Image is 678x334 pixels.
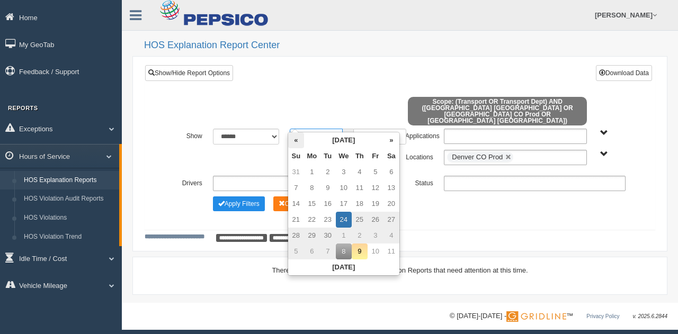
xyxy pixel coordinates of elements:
th: Tu [320,148,336,164]
label: Status [400,176,439,188]
a: HOS Violations [19,209,119,228]
td: 26 [368,212,383,228]
td: 30 [320,228,336,243]
td: 11 [383,243,399,259]
td: 11 [352,180,368,196]
td: 13 [383,180,399,196]
td: 6 [383,164,399,180]
td: 15 [304,196,320,212]
td: 10 [368,243,383,259]
td: 27 [383,212,399,228]
td: 9 [352,243,368,259]
td: 19 [368,196,383,212]
th: Th [352,148,368,164]
td: 4 [352,164,368,180]
img: Gridline [506,311,566,322]
label: Locations [400,150,439,163]
td: 16 [320,196,336,212]
td: 28 [288,228,304,243]
label: Applications [400,129,439,141]
td: 6 [304,243,320,259]
td: 8 [336,243,352,259]
th: Su [288,148,304,164]
th: « [288,132,304,148]
td: 2 [352,228,368,243]
td: 20 [383,196,399,212]
td: 1 [304,164,320,180]
td: 3 [368,228,383,243]
th: Sa [383,148,399,164]
td: 18 [352,196,368,212]
span: to [343,129,353,145]
td: 7 [320,243,336,259]
td: 9 [320,180,336,196]
td: 10 [336,180,352,196]
a: HOS Violation Audit Reports [19,189,119,209]
td: 5 [368,164,383,180]
label: Drivers [169,176,208,188]
th: [DATE] [288,259,399,275]
td: 7 [288,180,304,196]
td: 31 [288,164,304,180]
td: 5 [288,243,304,259]
button: Download Data [596,65,652,81]
td: 29 [304,228,320,243]
td: 17 [336,196,352,212]
th: » [383,132,399,148]
a: Show/Hide Report Options [145,65,233,81]
td: 22 [304,212,320,228]
span: Scope: (Transport OR Transport Dept) AND ([GEOGRAPHIC_DATA] [GEOGRAPHIC_DATA] OR [GEOGRAPHIC_DATA... [408,97,587,125]
td: 3 [336,164,352,180]
div: There are no HOS Violations or Explanation Reports that need attention at this time. [145,265,655,275]
td: 24 [336,212,352,228]
td: 12 [368,180,383,196]
td: 8 [304,180,320,196]
th: Fr [368,148,383,164]
td: 2 [320,164,336,180]
td: 4 [383,228,399,243]
div: © [DATE]-[DATE] - ™ [450,311,667,322]
td: 21 [288,212,304,228]
span: v. 2025.6.2844 [633,313,667,319]
h2: HOS Explanation Report Center [144,40,667,51]
td: 23 [320,212,336,228]
th: [DATE] [304,132,383,148]
td: 1 [336,228,352,243]
th: Mo [304,148,320,164]
button: Change Filter Options [213,196,265,211]
a: Privacy Policy [586,313,619,319]
td: 25 [352,212,368,228]
label: Show [169,129,208,141]
a: HOS Violation Trend [19,228,119,247]
span: Denver CO Prod [452,153,503,161]
a: HOS Explanation Reports [19,171,119,190]
th: We [336,148,352,164]
button: Change Filter Options [273,196,325,211]
td: 14 [288,196,304,212]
